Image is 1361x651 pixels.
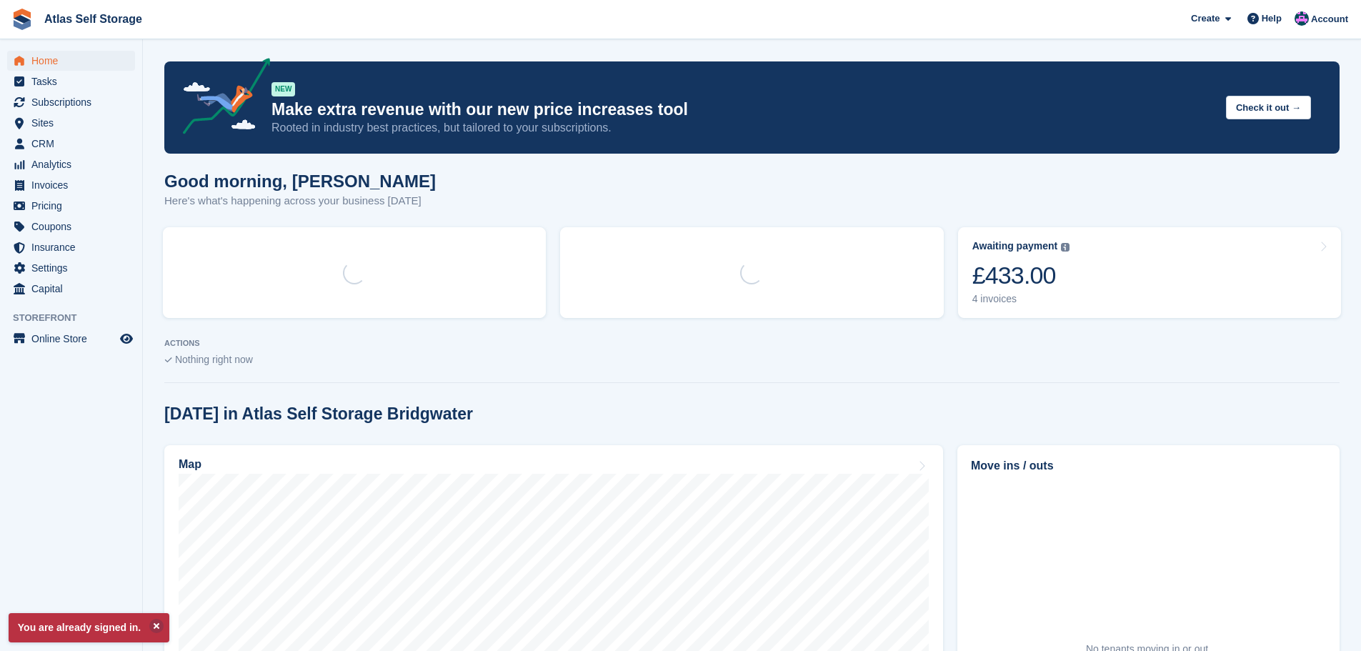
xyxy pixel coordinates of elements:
[972,261,1070,290] div: £433.00
[7,51,135,71] a: menu
[7,113,135,133] a: menu
[175,354,253,365] span: Nothing right now
[164,193,436,209] p: Here's what's happening across your business [DATE]
[1191,11,1220,26] span: Create
[171,58,271,139] img: price-adjustments-announcement-icon-8257ccfd72463d97f412b2fc003d46551f7dbcb40ab6d574587a9cd5c0d94...
[11,9,33,30] img: stora-icon-8386f47178a22dfd0bd8f6a31ec36ba5ce8667c1dd55bd0f319d3a0aa187defe.svg
[1061,243,1070,252] img: icon-info-grey-7440780725fd019a000dd9b08b2336e03edf1995a4989e88bcd33f0948082b44.svg
[164,357,172,363] img: blank_slate_check_icon-ba018cac091ee9be17c0a81a6c232d5eb81de652e7a59be601be346b1b6ddf79.svg
[271,120,1215,136] p: Rooted in industry best practices, but tailored to your subscriptions.
[31,196,117,216] span: Pricing
[1262,11,1282,26] span: Help
[31,113,117,133] span: Sites
[31,92,117,112] span: Subscriptions
[179,458,201,471] h2: Map
[1311,12,1348,26] span: Account
[31,258,117,278] span: Settings
[271,99,1215,120] p: Make extra revenue with our new price increases tool
[7,71,135,91] a: menu
[972,293,1070,305] div: 4 invoices
[7,134,135,154] a: menu
[971,457,1326,474] h2: Move ins / outs
[164,172,436,191] h1: Good morning, [PERSON_NAME]
[7,329,135,349] a: menu
[118,330,135,347] a: Preview store
[31,279,117,299] span: Capital
[31,134,117,154] span: CRM
[7,258,135,278] a: menu
[1226,96,1311,119] button: Check it out →
[7,237,135,257] a: menu
[958,227,1341,318] a: Awaiting payment £433.00 4 invoices
[31,71,117,91] span: Tasks
[31,329,117,349] span: Online Store
[31,51,117,71] span: Home
[31,175,117,195] span: Invoices
[7,175,135,195] a: menu
[271,82,295,96] div: NEW
[31,237,117,257] span: Insurance
[972,240,1058,252] div: Awaiting payment
[7,196,135,216] a: menu
[7,217,135,237] a: menu
[31,217,117,237] span: Coupons
[7,154,135,174] a: menu
[13,311,142,325] span: Storefront
[7,279,135,299] a: menu
[7,92,135,112] a: menu
[164,339,1340,348] p: ACTIONS
[31,154,117,174] span: Analytics
[39,7,148,31] a: Atlas Self Storage
[164,404,473,424] h2: [DATE] in Atlas Self Storage Bridgwater
[1295,11,1309,26] img: Ryan Carroll
[9,613,169,642] p: You are already signed in.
